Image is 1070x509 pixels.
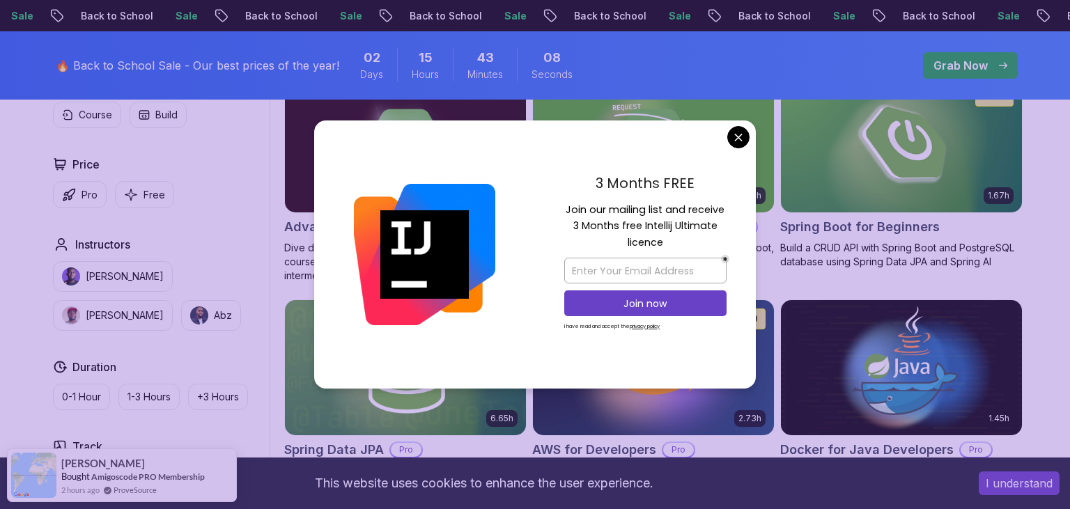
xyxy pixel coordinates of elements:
[649,9,694,23] p: Sale
[284,299,527,492] a: Spring Data JPA card6.65hNEWSpring Data JPAProMaster database management, advanced querying, and ...
[555,9,649,23] p: Back to School
[814,9,858,23] p: Sale
[11,453,56,498] img: provesource social proof notification image
[226,9,320,23] p: Back to School
[53,300,173,331] button: instructor img[PERSON_NAME]
[53,261,173,292] button: instructor img[PERSON_NAME]
[91,471,205,482] a: Amigoscode PRO Membership
[781,300,1022,435] img: Docker for Java Developers card
[53,181,107,208] button: Pro
[390,9,485,23] p: Back to School
[285,77,526,212] img: Advanced Spring Boot card
[79,108,112,122] p: Course
[10,468,958,499] div: This website uses cookies to enhance the user experience.
[285,300,526,435] img: Spring Data JPA card
[780,77,1023,269] a: Spring Boot for Beginners card1.67hNEWSpring Boot for BeginnersBuild a CRUD API with Spring Boot ...
[114,484,157,496] a: ProveSource
[62,267,80,285] img: instructor img
[61,471,90,482] span: Bought
[781,77,1022,212] img: Spring Boot for Beginners card
[719,9,814,23] p: Back to School
[738,413,761,424] p: 2.73h
[72,156,100,173] h2: Price
[181,300,241,331] button: instructor imgAbz
[144,188,165,202] p: Free
[197,390,239,404] p: +3 Hours
[56,57,339,74] p: 🔥 Back to School Sale - Our best prices of the year!
[477,48,494,68] span: 43 Minutes
[979,471,1060,495] button: Accept cookies
[543,48,561,68] span: 8 Seconds
[72,359,116,375] h2: Duration
[284,217,424,237] h2: Advanced Spring Boot
[82,188,98,202] p: Pro
[115,181,174,208] button: Free
[53,384,110,410] button: 0-1 Hour
[86,308,164,322] p: [PERSON_NAME]
[284,440,384,460] h2: Spring Data JPA
[190,306,208,324] img: instructor img
[61,457,145,469] span: [PERSON_NAME]
[485,9,529,23] p: Sale
[188,384,248,410] button: +3 Hours
[933,57,988,74] p: Grab Now
[320,9,365,23] p: Sale
[284,241,527,283] p: Dive deep into Spring Boot with our advanced course, designed to take your skills from intermedia...
[532,299,775,506] a: AWS for Developers card2.73hJUST RELEASEDAWS for DevelopersProMaster AWS services like EC2, RDS, ...
[467,68,503,81] span: Minutes
[532,440,656,460] h2: AWS for Developers
[86,269,164,283] p: [PERSON_NAME]
[62,390,101,404] p: 0-1 Hour
[284,77,527,283] a: Advanced Spring Boot card5.18hAdvanced Spring BootProDive deep into Spring Boot with our advanced...
[419,48,433,68] span: 15 Hours
[127,390,171,404] p: 1-3 Hours
[883,9,978,23] p: Back to School
[532,68,573,81] span: Seconds
[61,9,156,23] p: Back to School
[155,108,178,122] p: Build
[391,443,421,457] p: Pro
[988,190,1009,201] p: 1.67h
[412,68,439,81] span: Hours
[364,48,380,68] span: 2 Days
[360,68,383,81] span: Days
[988,413,1009,424] p: 1.45h
[62,306,80,324] img: instructor img
[156,9,201,23] p: Sale
[780,217,940,237] h2: Spring Boot for Beginners
[780,440,954,460] h2: Docker for Java Developers
[214,308,232,322] p: Abz
[961,443,991,457] p: Pro
[53,102,121,128] button: Course
[490,413,513,424] p: 6.65h
[118,384,180,410] button: 1-3 Hours
[61,484,100,496] span: 2 hours ago
[978,9,1023,23] p: Sale
[663,443,694,457] p: Pro
[780,241,1023,269] p: Build a CRUD API with Spring Boot and PostgreSQL database using Spring Data JPA and Spring AI
[130,102,187,128] button: Build
[72,438,102,455] h2: Track
[75,236,130,253] h2: Instructors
